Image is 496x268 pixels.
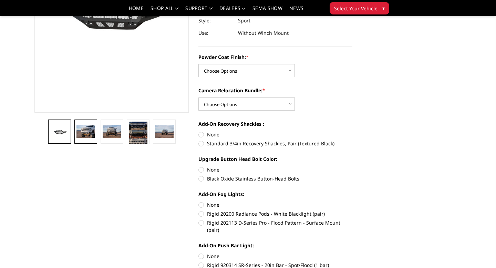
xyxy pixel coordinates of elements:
[198,27,233,39] dt: Use:
[238,14,250,27] dd: Sport
[334,5,378,12] span: Select Your Vehicle
[129,6,144,16] a: Home
[129,122,147,147] img: Multiple lighting options
[103,125,121,138] img: 2017-2022 Ford F250-350 - Freedom Series - Sport Front Bumper (non-winch)
[382,4,385,12] span: ▾
[198,53,353,61] label: Powder Coat Finish:
[198,166,353,173] label: None
[198,210,353,217] label: Rigid 20200 Radiance Pods - White Blacklight (pair)
[198,190,353,198] label: Add-On Fog Lights:
[198,131,353,138] label: None
[50,127,69,136] img: 2017-2022 Ford F250-350 - Freedom Series - Sport Front Bumper (non-winch)
[198,201,353,208] label: None
[252,6,282,16] a: SEMA Show
[151,6,178,16] a: shop all
[198,155,353,163] label: Upgrade Button Head Bolt Color:
[330,2,389,14] button: Select Your Vehicle
[155,125,174,138] img: 2017-2022 Ford F250-350 - Freedom Series - Sport Front Bumper (non-winch)
[198,175,353,182] label: Black Oxide Stainless Button-Head Bolts
[198,14,233,27] dt: Style:
[198,219,353,234] label: Rigid 202113 D-Series Pro - Flood Pattern - Surface Mount (pair)
[198,87,353,94] label: Camera Relocation Bundle:
[198,120,353,127] label: Add-On Recovery Shackles :
[185,6,213,16] a: Support
[238,27,289,39] dd: Without Winch Mount
[198,242,353,249] label: Add-On Push Bar Light:
[76,125,95,138] img: 2017-2022 Ford F250-350 - Freedom Series - Sport Front Bumper (non-winch)
[198,252,353,260] label: None
[198,140,353,147] label: Standard 3/4in Recovery Shackles, Pair (Textured Black)
[219,6,246,16] a: Dealers
[289,6,303,16] a: News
